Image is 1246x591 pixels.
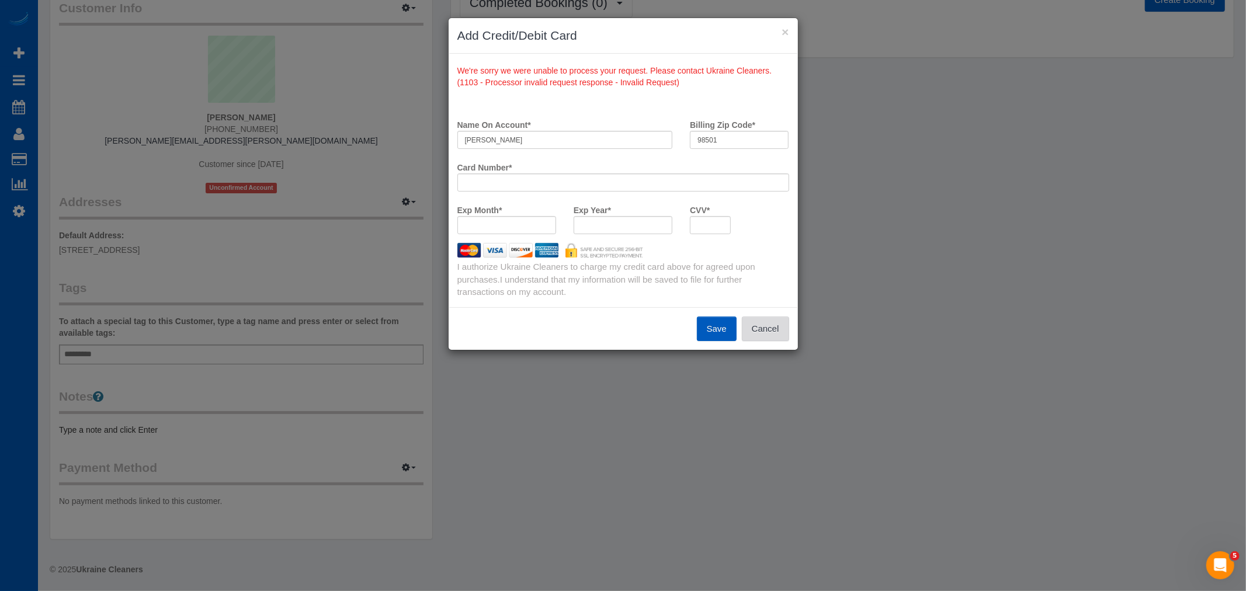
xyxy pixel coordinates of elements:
button: × [782,26,789,38]
div: We're sorry we were unable to process your request. Please contact Ukraine Cleaners. (1103 - Proc... [457,62,789,88]
button: Save [697,317,737,341]
label: Exp Year [574,200,611,216]
label: Name On Account [457,115,531,131]
img: credit cards [449,243,652,258]
button: Cancel [742,317,789,341]
label: CVV [690,200,710,216]
iframe: Intercom live chat [1206,551,1234,579]
span: 5 [1230,551,1240,561]
h3: Add Credit/Debit Card [457,27,789,44]
label: Exp Month [457,200,502,216]
label: Billing Zip Code [690,115,755,131]
label: Card Number [457,158,512,173]
span: I understand that my information will be saved to file for further transactions on my account. [457,274,742,297]
div: I authorize Ukraine Cleaners to charge my credit card above for agreed upon purchases. [449,260,798,298]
